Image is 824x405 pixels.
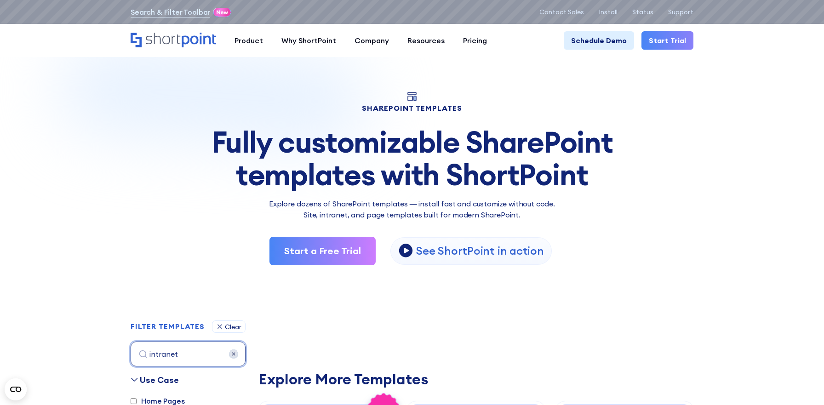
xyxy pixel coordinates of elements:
[355,35,389,46] div: Company
[641,31,693,50] a: Start Trial
[131,342,246,366] input: search all templates
[281,35,336,46] div: Why ShortPoint
[225,324,241,330] div: Clear
[539,8,584,16] a: Contact Sales
[632,8,653,16] a: Status
[131,198,693,220] p: Explore dozens of SharePoint templates — install fast and customize without code. Site, intranet,...
[668,8,693,16] a: Support
[131,398,137,404] input: Home Pages
[229,349,238,359] img: 68a58870c1521e1d1adff54a_close.svg
[131,126,693,191] div: Fully customizable SharePoint templates with ShortPoint
[345,31,398,50] a: Company
[272,31,345,50] a: Why ShortPoint
[658,298,824,405] iframe: Chat Widget
[131,33,216,48] a: Home
[235,35,263,46] div: Product
[5,378,27,400] button: Open CMP widget
[225,31,272,50] a: Product
[599,8,618,16] a: Install
[454,31,496,50] a: Pricing
[258,372,693,387] div: Explore More Templates
[390,237,551,265] a: open lightbox
[463,35,487,46] div: Pricing
[131,105,693,111] h1: SHAREPOINT TEMPLATES
[131,6,210,17] a: Search & Filter Toolbar
[131,323,205,331] h2: FILTER TEMPLATES
[564,31,634,50] a: Schedule Demo
[140,374,179,386] div: Use Case
[407,35,445,46] div: Resources
[269,237,376,265] a: Start a Free Trial
[398,31,454,50] a: Resources
[416,244,544,258] p: See ShortPoint in action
